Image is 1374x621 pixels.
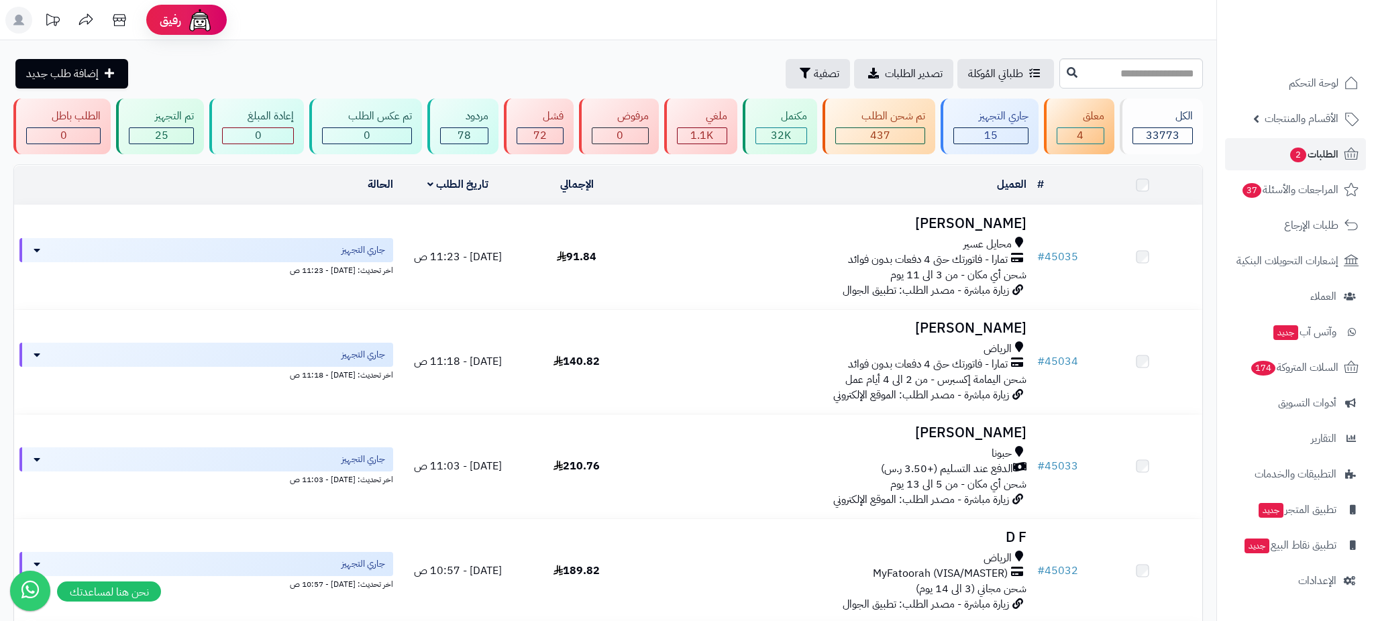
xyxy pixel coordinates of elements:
[576,99,662,154] a: مرفوض 0
[1283,33,1361,61] img: logo-2.png
[1245,539,1269,553] span: جديد
[843,596,1009,612] span: زيارة مباشرة - مصدر الطلب: تطبيق الجوال
[1250,358,1338,377] span: السلات المتروكة
[1037,458,1045,474] span: #
[916,581,1026,597] span: شحن مجاني (3 الى 14 يوم)
[1037,249,1045,265] span: #
[678,128,726,144] div: 1115
[27,128,100,144] div: 0
[786,59,850,89] button: تصفية
[592,109,649,124] div: مرفوض
[414,249,502,265] span: [DATE] - 11:23 ص
[341,348,385,361] span: جاري التجهيز
[954,128,1028,144] div: 15
[953,109,1028,124] div: جاري التجهيز
[1225,138,1366,170] a: الطلبات2
[1259,503,1283,518] span: جديد
[690,127,713,144] span: 1.1K
[1041,99,1116,154] a: معلق 4
[1243,536,1336,555] span: تطبيق نقاط البيع
[129,109,193,124] div: تم التجهيز
[255,127,262,144] span: 0
[307,99,424,154] a: تم عكس الطلب 0
[1272,323,1336,341] span: وآتس آب
[1310,287,1336,306] span: العملاء
[1225,565,1366,597] a: الإعدادات
[1225,494,1366,526] a: تطبيق المتجرجديد
[1037,249,1078,265] a: #45035
[756,128,806,144] div: 32027
[223,128,293,144] div: 0
[11,99,113,154] a: الطلب باطل 0
[1037,458,1078,474] a: #45033
[677,109,727,124] div: ملغي
[1284,216,1338,235] span: طلبات الإرجاع
[1037,176,1044,192] a: #
[1225,351,1366,384] a: السلات المتروكة174
[341,243,385,257] span: جاري التجهيز
[1289,74,1338,93] span: لوحة التحكم
[641,321,1026,336] h3: [PERSON_NAME]
[1241,180,1338,199] span: المراجعات والأسئلة
[1225,458,1366,490] a: التطبيقات والخدمات
[833,387,1009,403] span: زيارة مباشرة - مصدر الطلب: الموقع الإلكتروني
[873,566,1008,581] span: MyFatoorah (VISA/MASTER)
[414,353,502,370] span: [DATE] - 11:18 ص
[458,127,471,144] span: 78
[1251,361,1276,376] span: 174
[60,127,67,144] span: 0
[1225,245,1366,277] a: إشعارات التحويلات البنكية
[641,530,1026,545] h3: D F
[984,551,1012,566] span: الرياض
[1225,387,1366,419] a: أدوات التسويق
[222,109,294,124] div: إعادة المبلغ
[997,176,1026,192] a: العميل
[1225,316,1366,348] a: وآتس آبجديد
[1225,529,1366,561] a: تطبيق نقاط البيعجديد
[1057,109,1104,124] div: معلق
[1273,325,1298,340] span: جديد
[771,127,791,144] span: 32K
[1225,209,1366,241] a: طلبات الإرجاع
[755,109,807,124] div: مكتمل
[1146,127,1179,144] span: 33773
[517,128,562,144] div: 72
[848,252,1008,268] span: تمارا - فاتورتك حتى 4 دفعات بدون فوائد
[1311,429,1336,448] span: التقارير
[19,367,393,381] div: اخر تحديث: [DATE] - 11:18 ص
[854,59,953,89] a: تصدير الطلبات
[322,109,411,124] div: تم عكس الطلب
[1225,174,1366,206] a: المراجعات والأسئلة37
[113,99,206,154] a: تم التجهيز 25
[364,127,370,144] span: 0
[129,128,193,144] div: 25
[662,99,739,154] a: ملغي 1.1K
[1290,148,1306,162] span: 2
[160,12,181,28] span: رفيق
[833,492,1009,508] span: زيارة مباشرة - مصدر الطلب: الموقع الإلكتروني
[870,127,890,144] span: 437
[19,471,393,486] div: اخر تحديث: [DATE] - 11:03 ص
[1225,67,1366,99] a: لوحة التحكم
[36,7,69,37] a: تحديثات المنصة
[187,7,213,34] img: ai-face.png
[553,353,600,370] span: 140.82
[1278,394,1336,412] span: أدوات التسويق
[26,109,101,124] div: الطلب باطل
[1265,109,1338,128] span: الأقسام والمنتجات
[501,99,576,154] a: فشل 72
[341,453,385,466] span: جاري التجهيز
[890,476,1026,492] span: شحن أي مكان - من 5 الى 13 يوم
[560,176,594,192] a: الإجمالي
[557,249,596,265] span: 91.84
[1037,563,1045,579] span: #
[836,128,924,144] div: 437
[885,66,943,82] span: تصدير الطلبات
[15,59,128,89] a: إضافة طلب جديد
[1037,353,1078,370] a: #45034
[1077,127,1084,144] span: 4
[414,563,502,579] span: [DATE] - 10:57 ص
[1243,183,1261,198] span: 37
[617,127,623,144] span: 0
[820,99,937,154] a: تم شحن الطلب 437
